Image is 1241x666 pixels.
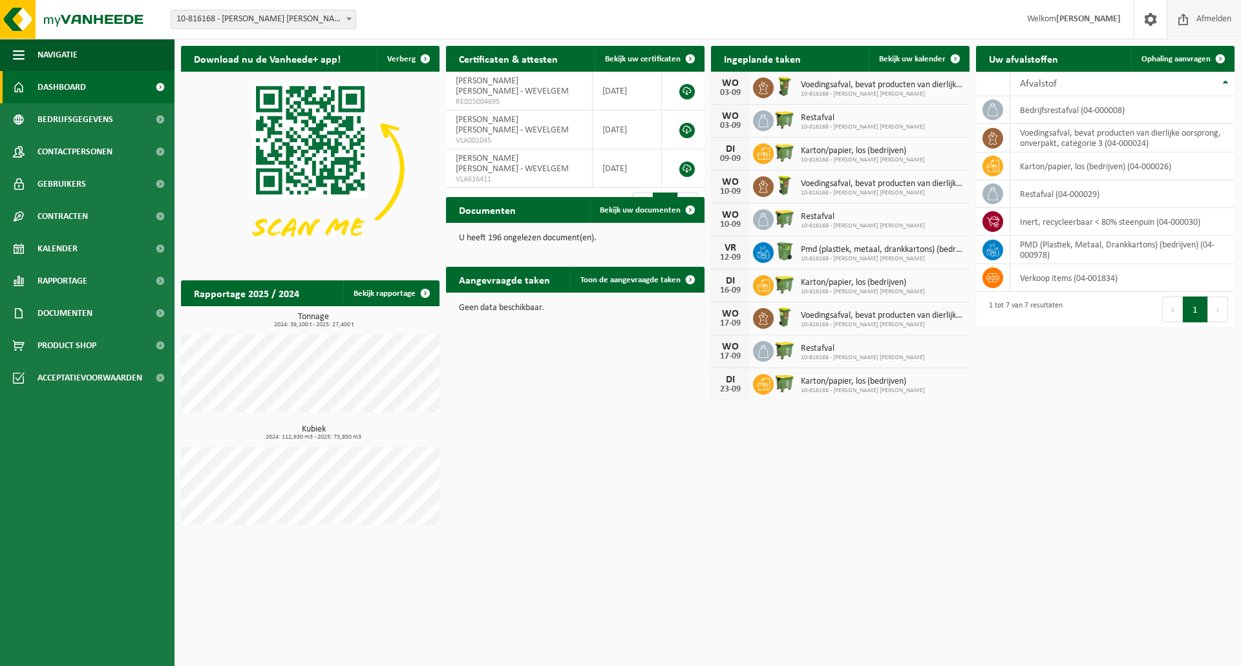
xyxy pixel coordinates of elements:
[976,46,1071,71] h2: Uw afvalstoffen
[1208,297,1228,322] button: Next
[801,255,963,263] span: 10-816168 - [PERSON_NAME] [PERSON_NAME]
[187,425,440,441] h3: Kubiek
[1141,55,1211,63] span: Ophaling aanvragen
[1010,96,1235,124] td: bedrijfsrestafval (04-000008)
[1056,14,1121,24] strong: [PERSON_NAME]
[879,55,946,63] span: Bekijk uw kalender
[801,113,925,123] span: Restafval
[717,253,743,262] div: 12-09
[717,342,743,352] div: WO
[801,123,925,131] span: 10-816168 - [PERSON_NAME] [PERSON_NAME]
[717,121,743,130] div: 03-09
[1183,297,1208,322] button: 1
[171,10,355,28] span: 10-816168 - TEGELS DEPAEPE - WEVELGEM
[717,78,743,88] div: WO
[1010,208,1235,236] td: inert, recycleerbaar < 80% steenpuin (04-000030)
[717,352,743,361] div: 17-09
[593,72,662,110] td: [DATE]
[595,46,703,72] a: Bekijk uw certificaten
[711,46,814,71] h2: Ingeplande taken
[456,174,582,185] span: VLA616411
[456,115,569,135] span: [PERSON_NAME] [PERSON_NAME] - WEVELGEM
[1010,180,1235,208] td: restafval (04-000029)
[801,222,925,230] span: 10-816168 - [PERSON_NAME] [PERSON_NAME]
[801,179,963,189] span: Voedingsafval, bevat producten van dierlijke oorsprong, onverpakt, categorie 3
[456,154,569,174] span: [PERSON_NAME] [PERSON_NAME] - WEVELGEM
[869,46,968,72] a: Bekijk uw kalender
[1010,264,1235,292] td: verkoop items (04-001834)
[801,245,963,255] span: Pmd (plastiek, metaal, drankkartons) (bedrijven)
[446,267,563,292] h2: Aangevraagde taken
[717,375,743,385] div: DI
[774,306,796,328] img: WB-0060-HPE-GN-50
[1010,124,1235,152] td: voedingsafval, bevat producten van dierlijke oorsprong, onverpakt, categorie 3 (04-000024)
[717,319,743,328] div: 17-09
[774,207,796,229] img: WB-1100-HPE-GN-50
[801,90,963,98] span: 10-816168 - [PERSON_NAME] [PERSON_NAME]
[456,97,582,107] span: RED25004695
[181,280,312,306] h2: Rapportage 2025 / 2024
[37,103,113,136] span: Bedrijfsgegevens
[717,385,743,394] div: 23-09
[717,210,743,220] div: WO
[717,88,743,98] div: 03-09
[37,233,78,265] span: Kalender
[37,362,142,394] span: Acceptatievoorwaarden
[717,309,743,319] div: WO
[801,321,963,329] span: 10-816168 - [PERSON_NAME] [PERSON_NAME]
[717,111,743,121] div: WO
[593,149,662,188] td: [DATE]
[171,10,356,29] span: 10-816168 - TEGELS DEPAEPE - WEVELGEM
[801,288,925,296] span: 10-816168 - [PERSON_NAME] [PERSON_NAME]
[593,110,662,149] td: [DATE]
[801,146,925,156] span: Karton/papier, los (bedrijven)
[717,220,743,229] div: 10-09
[605,55,681,63] span: Bekijk uw certificaten
[187,434,440,441] span: 2024: 112,630 m3 - 2025: 73,850 m3
[717,286,743,295] div: 16-09
[446,46,571,71] h2: Certificaten & attesten
[459,304,692,313] p: Geen data beschikbaar.
[37,168,86,200] span: Gebruikers
[187,322,440,328] span: 2024: 39,100 t - 2025: 27,400 t
[774,240,796,262] img: WB-0370-HPE-GN-01
[181,46,354,71] h2: Download nu de Vanheede+ app!
[181,72,440,265] img: Download de VHEPlus App
[982,295,1063,324] div: 1 tot 7 van 7 resultaten
[774,339,796,361] img: WB-1100-HPE-GN-50
[774,141,796,163] img: WB-1100-HPE-GN-50
[801,80,963,90] span: Voedingsafval, bevat producten van dierlijke oorsprong, onverpakt, categorie 3
[801,344,925,354] span: Restafval
[343,280,438,306] a: Bekijk rapportage
[1010,152,1235,180] td: karton/papier, los (bedrijven) (04-000026)
[1010,236,1235,264] td: PMD (Plastiek, Metaal, Drankkartons) (bedrijven) (04-000978)
[801,278,925,288] span: Karton/papier, los (bedrijven)
[717,144,743,154] div: DI
[717,187,743,196] div: 10-09
[600,206,681,214] span: Bekijk uw documenten
[37,71,86,103] span: Dashboard
[387,55,416,63] span: Verberg
[456,136,582,146] span: VLA001045
[456,76,569,96] span: [PERSON_NAME] [PERSON_NAME] - WEVELGEM
[37,136,112,168] span: Contactpersonen
[570,267,703,293] a: Toon de aangevraagde taken
[717,154,743,163] div: 09-09
[774,174,796,196] img: WB-0060-HPE-GN-50
[580,276,681,284] span: Toon de aangevraagde taken
[37,39,78,71] span: Navigatie
[717,177,743,187] div: WO
[1162,297,1183,322] button: Previous
[801,311,963,321] span: Voedingsafval, bevat producten van dierlijke oorsprong, onverpakt, categorie 3
[187,313,440,328] h3: Tonnage
[801,212,925,222] span: Restafval
[37,297,92,329] span: Documenten
[589,197,703,223] a: Bekijk uw documenten
[37,329,96,362] span: Product Shop
[377,46,438,72] button: Verberg
[801,377,925,387] span: Karton/papier, los (bedrijven)
[774,109,796,130] img: WB-1100-HPE-GN-50
[801,189,963,197] span: 10-816168 - [PERSON_NAME] [PERSON_NAME]
[1020,79,1057,89] span: Afvalstof
[459,234,692,243] p: U heeft 196 ongelezen document(en).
